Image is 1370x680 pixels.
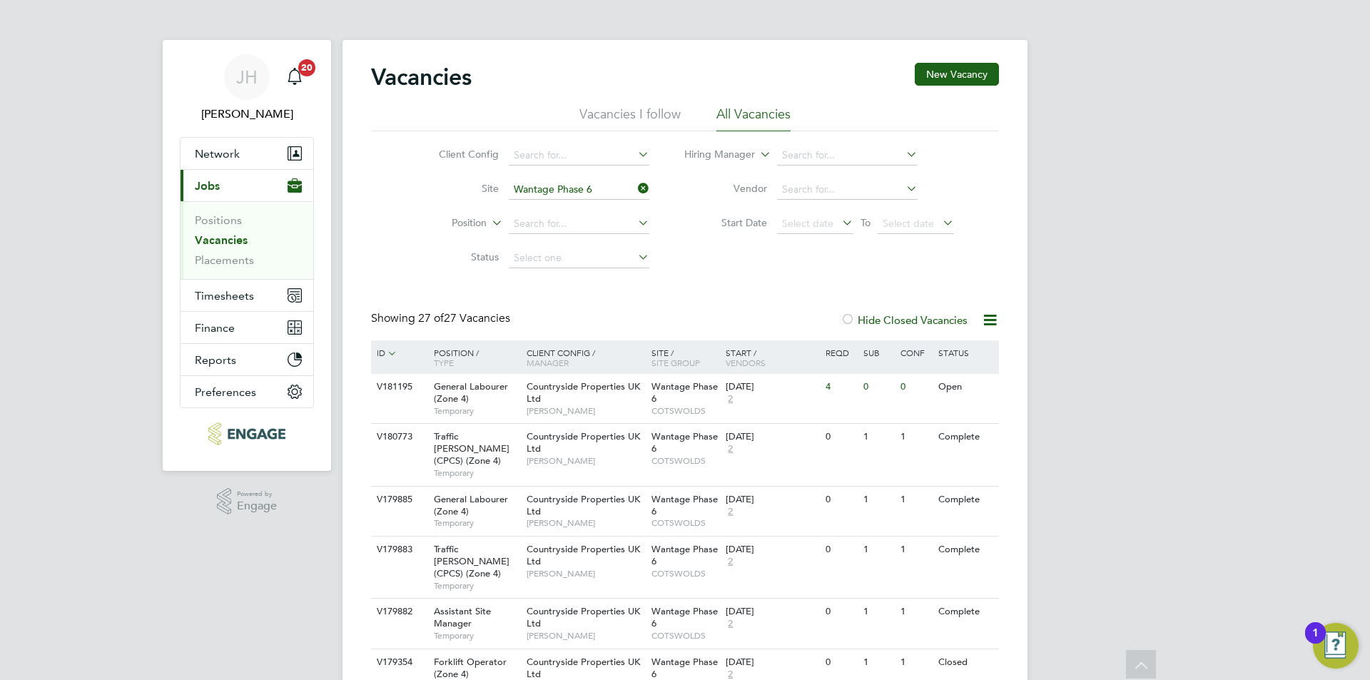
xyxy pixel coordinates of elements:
div: [DATE] [726,381,818,393]
div: Start / [722,340,822,375]
input: Search for... [509,180,649,200]
a: Vacancies [195,233,248,247]
div: 1 [897,599,934,625]
a: JH[PERSON_NAME] [180,54,314,123]
button: Preferences [181,376,313,407]
div: 1 [860,599,897,625]
div: Complete [935,487,997,513]
span: Temporary [434,405,519,417]
input: Search for... [777,146,918,166]
input: Search for... [777,180,918,200]
span: 27 Vacancies [418,311,510,325]
label: Client Config [417,148,499,161]
div: 1 [1312,633,1319,651]
button: Finance [181,312,313,343]
button: Network [181,138,313,169]
span: Preferences [195,385,256,399]
button: Timesheets [181,280,313,311]
span: 2 [726,393,735,405]
button: Jobs [181,170,313,201]
li: Vacancies I follow [579,106,681,131]
div: [DATE] [726,656,818,669]
span: 2 [726,618,735,630]
span: Temporary [434,580,519,592]
span: Wantage Phase 6 [651,380,718,405]
span: [PERSON_NAME] [527,630,644,641]
span: [PERSON_NAME] [527,405,644,417]
input: Select one [509,248,649,268]
input: Search for... [509,146,649,166]
div: Open [935,374,997,400]
span: 2 [726,506,735,518]
div: V180773 [373,424,423,450]
span: Wantage Phase 6 [651,493,718,517]
div: V179882 [373,599,423,625]
span: Engage [237,500,277,512]
div: 0 [822,424,859,450]
div: 1 [860,537,897,563]
span: Wantage Phase 6 [651,605,718,629]
span: [PERSON_NAME] [527,568,644,579]
span: Network [195,147,240,161]
a: Powered byEngage [217,488,278,515]
button: New Vacancy [915,63,999,86]
span: Traffic [PERSON_NAME] (CPCS) (Zone 4) [434,543,509,579]
li: All Vacancies [716,106,791,131]
label: Status [417,250,499,263]
span: Finance [195,321,235,335]
input: Search for... [509,214,649,234]
span: Temporary [434,517,519,529]
div: [DATE] [726,544,818,556]
div: Jobs [181,201,313,279]
h2: Vacancies [371,63,472,91]
a: Positions [195,213,242,227]
span: 20 [298,59,315,76]
div: 0 [822,487,859,513]
label: Vendor [685,182,767,195]
span: [PERSON_NAME] [527,517,644,529]
span: COTSWOLDS [651,630,719,641]
div: 0 [822,649,859,676]
span: Forklift Operator (Zone 4) [434,656,507,680]
span: 2 [726,556,735,568]
div: 0 [822,599,859,625]
div: 1 [860,424,897,450]
span: Temporary [434,630,519,641]
div: 1 [860,649,897,676]
span: Site Group [651,357,700,368]
span: COTSWOLDS [651,405,719,417]
div: 1 [897,487,934,513]
div: 1 [897,649,934,676]
div: V181195 [373,374,423,400]
span: 27 of [418,311,444,325]
div: Sub [860,340,897,365]
div: [DATE] [726,606,818,618]
span: COTSWOLDS [651,517,719,529]
button: Reports [181,344,313,375]
div: [DATE] [726,431,818,443]
span: Wantage Phase 6 [651,430,718,455]
div: Showing [371,311,513,326]
div: ID [373,340,423,366]
div: Site / [648,340,723,375]
label: Position [405,216,487,230]
div: 0 [897,374,934,400]
span: Select date [782,217,833,230]
button: Open Resource Center, 1 new notification [1313,623,1359,669]
div: V179883 [373,537,423,563]
div: 4 [822,374,859,400]
span: Jess Hogan [180,106,314,123]
span: General Labourer (Zone 4) [434,493,508,517]
div: Conf [897,340,934,365]
div: V179354 [373,649,423,676]
div: V179885 [373,487,423,513]
span: Powered by [237,488,277,500]
label: Hiring Manager [673,148,755,162]
span: Wantage Phase 6 [651,656,718,680]
span: Assistant Site Manager [434,605,491,629]
span: Countryside Properties UK Ltd [527,380,640,405]
span: JH [236,68,258,86]
span: Select date [883,217,934,230]
span: Manager [527,357,569,368]
img: pcrnet-logo-retina.png [208,422,285,445]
